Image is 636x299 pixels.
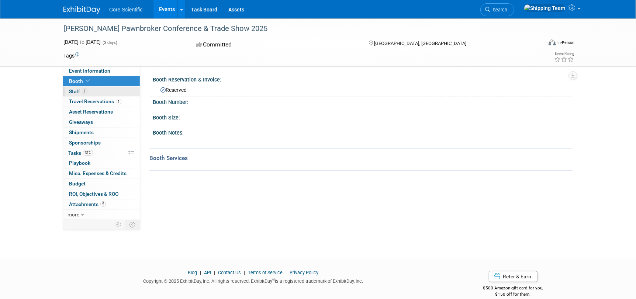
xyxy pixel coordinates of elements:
[68,150,93,156] span: Tasks
[100,201,106,207] span: 5
[109,7,142,13] span: Core Scientific
[454,291,573,298] div: $150 off for them.
[63,276,443,285] div: Copyright © 2025 ExhibitDay, Inc. All rights reserved. ExhibitDay is a registered trademark of Ex...
[374,41,466,46] span: [GEOGRAPHIC_DATA], [GEOGRAPHIC_DATA]
[290,270,318,275] a: Privacy Policy
[69,191,118,197] span: ROI, Objectives & ROO
[63,97,140,107] a: Travel Reservations1
[69,119,93,125] span: Giveaways
[69,129,94,135] span: Shipments
[69,140,101,146] span: Sponsorships
[63,148,140,158] a: Tasks31%
[158,84,567,94] div: Reserved
[63,52,79,59] td: Tags
[212,270,217,275] span: |
[63,117,140,127] a: Giveaways
[63,87,140,97] a: Staff1
[68,212,79,218] span: more
[69,201,106,207] span: Attachments
[102,40,117,45] span: (3 days)
[61,22,531,35] div: [PERSON_NAME] Pawnbroker Conference & Trade Show 2025
[63,39,101,45] span: [DATE] [DATE]
[63,6,100,14] img: ExhibitDay
[524,4,566,12] img: Shipping Team
[69,98,121,104] span: Travel Reservations
[149,154,573,162] div: Booth Services
[116,99,121,104] span: 1
[69,109,113,115] span: Asset Reservations
[63,210,140,220] a: more
[63,107,140,117] a: Asset Reservations
[86,79,90,83] i: Booth reservation complete
[248,270,283,275] a: Terms of Service
[218,270,241,275] a: Contact Us
[69,181,86,187] span: Budget
[153,74,573,83] div: Booth Reservation & Invoice:
[204,270,211,275] a: API
[153,112,573,121] div: Booth Size:
[188,270,197,275] a: Blog
[549,39,556,45] img: Format-Inperson.png
[112,220,125,229] td: Personalize Event Tab Strip
[63,66,140,76] a: Event Information
[194,38,357,51] div: Committed
[63,199,140,209] a: Attachments5
[153,97,573,106] div: Booth Number:
[198,270,203,275] span: |
[63,76,140,86] a: Booth
[69,68,110,74] span: Event Information
[63,138,140,148] a: Sponsorships
[79,39,86,45] span: to
[480,3,514,16] a: Search
[69,170,127,176] span: Misc. Expenses & Credits
[272,278,275,282] sup: ®
[490,7,507,13] span: Search
[454,280,573,297] div: $500 Amazon gift card for you,
[153,127,573,136] div: Booth Notes:
[125,220,140,229] td: Toggle Event Tabs
[63,158,140,168] a: Playbook
[284,270,288,275] span: |
[554,52,574,56] div: Event Rating
[63,168,140,178] a: Misc. Expenses & Credits
[557,40,574,45] div: In-Person
[63,179,140,189] a: Budget
[69,78,91,84] span: Booth
[69,88,87,94] span: Staff
[489,271,538,282] a: Refer & Earn
[242,270,247,275] span: |
[498,38,574,49] div: Event Format
[63,189,140,199] a: ROI, Objectives & ROO
[63,128,140,138] a: Shipments
[69,160,90,166] span: Playbook
[82,88,87,94] span: 1
[83,150,93,156] span: 31%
